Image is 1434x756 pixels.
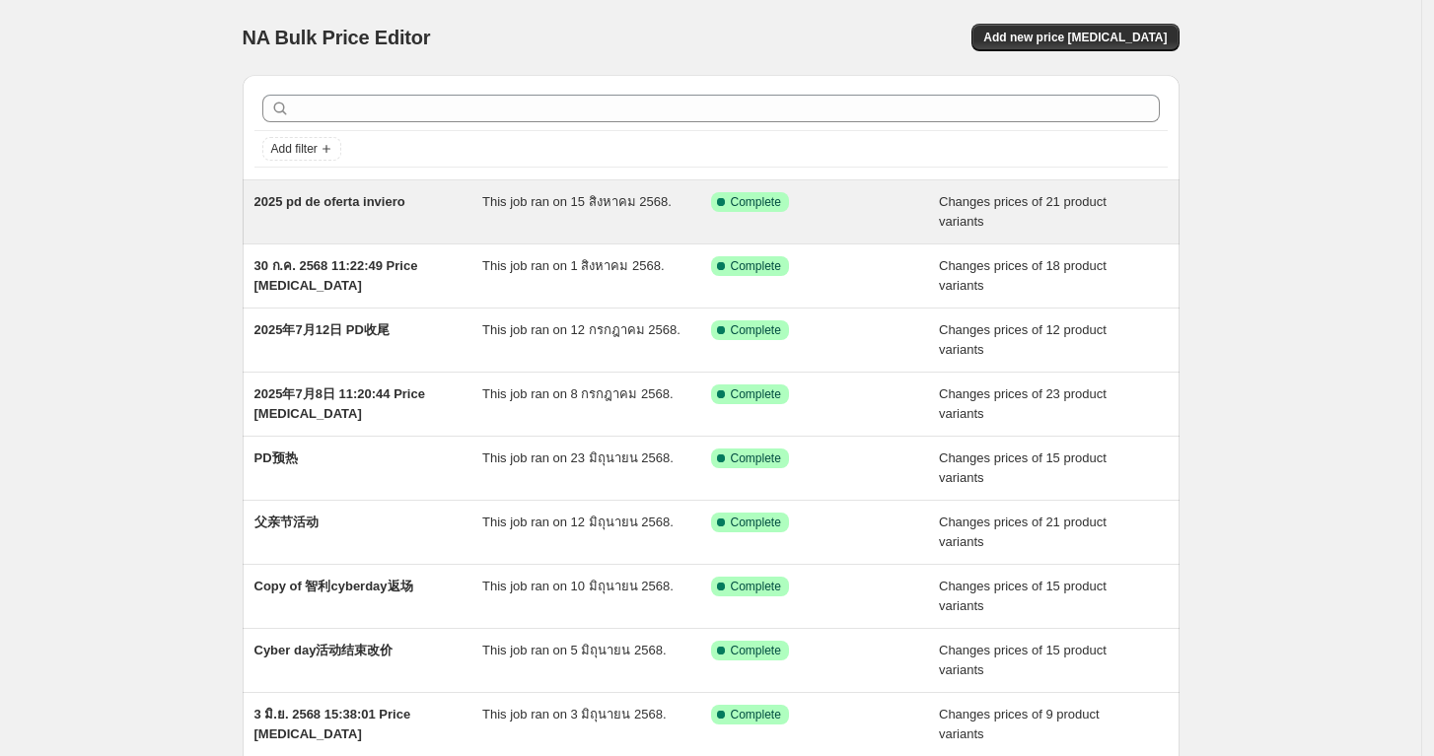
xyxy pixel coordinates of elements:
span: Changes prices of 21 product variants [939,194,1107,229]
span: Changes prices of 12 product variants [939,322,1107,357]
span: Complete [731,194,781,210]
span: Complete [731,386,781,402]
span: 2025 pd de oferta inviero [254,194,405,209]
span: 3 มิ.ย. 2568 15:38:01 Price [MEDICAL_DATA] [254,707,411,741]
button: Add filter [262,137,341,161]
span: Add new price [MEDICAL_DATA] [983,30,1167,45]
span: This job ran on 3 มิถุนายน 2568. [482,707,667,722]
span: Complete [731,258,781,274]
span: Changes prices of 15 product variants [939,643,1107,677]
span: Changes prices of 15 product variants [939,579,1107,613]
span: NA Bulk Price Editor [243,27,431,48]
span: Complete [731,643,781,658]
span: Changes prices of 21 product variants [939,515,1107,549]
span: Add filter [271,141,318,157]
span: This job ran on 12 กรกฎาคม 2568. [482,322,681,337]
span: Copy of 智利cyberday返场 [254,579,413,593]
span: This job ran on 8 กรกฎาคม 2568. [482,386,674,401]
span: 2025年7月8日 11:20:44 Price [MEDICAL_DATA] [254,386,425,421]
span: This job ran on 12 มิถุนายน 2568. [482,515,674,529]
span: Complete [731,579,781,594]
span: Complete [731,450,781,466]
span: 30 ก.ค. 2568 11:22:49 Price [MEDICAL_DATA] [254,258,418,293]
span: Complete [731,322,781,338]
button: Add new price [MEDICAL_DATA] [971,24,1179,51]
span: Changes prices of 9 product variants [939,707,1100,741]
span: This job ran on 1 สิงหาคม 2568. [482,258,665,273]
span: Changes prices of 23 product variants [939,386,1107,421]
span: This job ran on 5 มิถุนายน 2568. [482,643,667,657]
span: Cyber day活动结束改价 [254,643,394,657]
span: PD预热 [254,450,298,465]
span: Changes prices of 15 product variants [939,450,1107,485]
span: This job ran on 23 มิถุนายน 2568. [482,450,674,465]
span: Complete [731,515,781,530]
span: 父亲节活动 [254,515,319,529]
span: This job ran on 10 มิถุนายน 2568. [482,579,674,593]
span: This job ran on 15 สิงหาคม 2568. [482,194,672,209]
span: 2025年7月12日 PD收尾 [254,322,390,337]
span: Changes prices of 18 product variants [939,258,1107,293]
span: Complete [731,707,781,722]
